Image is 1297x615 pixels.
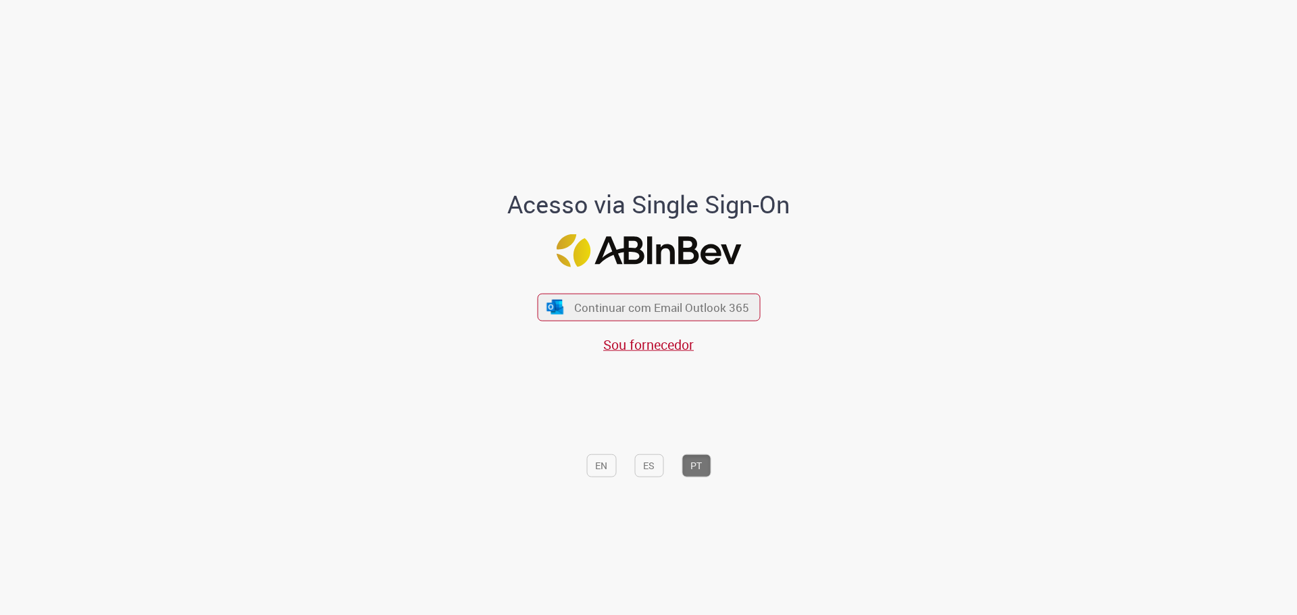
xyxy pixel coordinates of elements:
button: EN [586,454,616,477]
button: ES [634,454,663,477]
a: Sou fornecedor [603,336,694,354]
span: Continuar com Email Outlook 365 [574,300,749,315]
img: ícone Azure/Microsoft 360 [546,300,565,314]
img: Logo ABInBev [556,234,741,267]
button: PT [682,454,711,477]
button: ícone Azure/Microsoft 360 Continuar com Email Outlook 365 [537,293,760,321]
h1: Acesso via Single Sign-On [461,191,836,218]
